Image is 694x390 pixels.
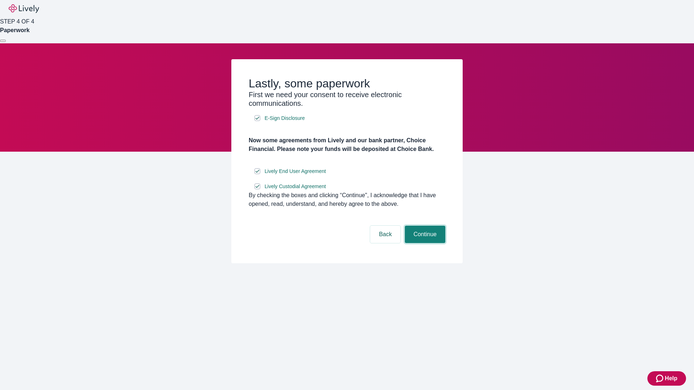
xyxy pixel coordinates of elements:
div: By checking the boxes and clicking “Continue", I acknowledge that I have opened, read, understand... [249,191,445,208]
h2: Lastly, some paperwork [249,77,445,90]
h3: First we need your consent to receive electronic communications. [249,90,445,108]
button: Continue [405,226,445,243]
button: Back [370,226,400,243]
span: Help [665,374,677,383]
a: e-sign disclosure document [263,182,327,191]
img: Lively [9,4,39,13]
svg: Zendesk support icon [656,374,665,383]
a: e-sign disclosure document [263,167,327,176]
span: Lively End User Agreement [265,168,326,175]
span: E-Sign Disclosure [265,114,305,122]
span: Lively Custodial Agreement [265,183,326,190]
h4: Now some agreements from Lively and our bank partner, Choice Financial. Please note your funds wi... [249,136,445,153]
button: Zendesk support iconHelp [647,371,686,386]
a: e-sign disclosure document [263,114,306,123]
